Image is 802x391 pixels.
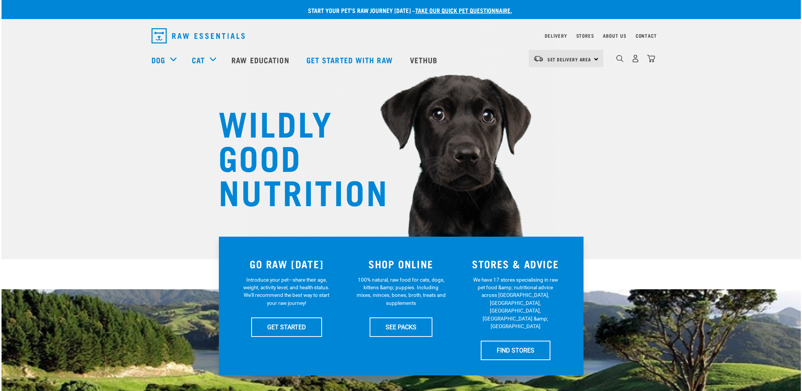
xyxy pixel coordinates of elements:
[576,34,594,37] a: Stores
[471,276,560,330] p: We have 17 stores specialising in raw pet food &amp; nutritional advice across [GEOGRAPHIC_DATA],...
[151,54,165,66] a: Dog
[402,45,447,75] a: Vethub
[151,28,245,43] img: Raw Essentials Logo
[415,8,512,12] a: take our quick pet questionnaire.
[218,105,371,208] h1: WILDLY GOOD NUTRITION
[603,34,626,37] a: About Us
[463,258,568,270] h3: STORES & ADVICE
[145,25,657,46] nav: dropdown navigation
[299,45,402,75] a: Get started with Raw
[636,34,657,37] a: Contact
[2,45,801,75] nav: dropdown navigation
[251,317,322,337] a: GET STARTED
[631,54,639,62] img: user.png
[547,58,592,61] span: Set Delivery Area
[647,54,655,62] img: home-icon@2x.png
[234,258,340,270] h3: GO RAW [DATE]
[545,34,567,37] a: Delivery
[242,276,331,307] p: Introduce your pet—share their age, weight, activity level, and health status. We'll recommend th...
[533,55,544,62] img: van-moving.png
[370,317,432,337] a: SEE PACKS
[224,45,298,75] a: Raw Education
[192,54,205,66] a: Cat
[348,258,454,270] h3: SHOP ONLINE
[481,341,550,360] a: FIND STORES
[616,55,623,62] img: home-icon-1@2x.png
[356,276,446,307] p: 100% natural, raw food for cats, dogs, kittens &amp; puppies. Including mixes, minces, bones, bro...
